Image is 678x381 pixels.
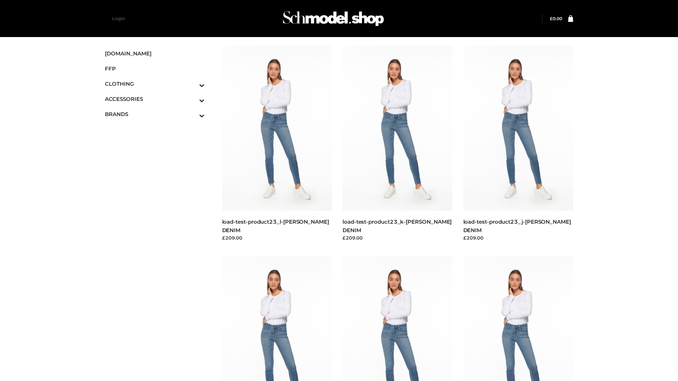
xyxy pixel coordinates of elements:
a: load-test-product23_k-[PERSON_NAME] DENIM [343,218,452,233]
a: BRANDSToggle Submenu [105,107,204,122]
div: £209.00 [343,234,453,241]
div: £209.00 [463,234,573,241]
a: load-test-product23_j-[PERSON_NAME] DENIM [463,218,571,233]
bdi: 0.00 [550,16,562,21]
a: [DOMAIN_NAME] [105,46,204,61]
span: [DOMAIN_NAME] [105,49,204,58]
a: FFP [105,61,204,76]
span: CLOTHING [105,80,204,88]
img: Schmodel Admin 964 [280,5,386,32]
button: Toggle Submenu [180,107,204,122]
span: BRANDS [105,110,204,118]
button: Toggle Submenu [180,91,204,107]
a: CLOTHINGToggle Submenu [105,76,204,91]
span: ACCESSORIES [105,95,204,103]
span: £ [550,16,553,21]
a: load-test-product23_l-[PERSON_NAME] DENIM [222,218,329,233]
div: £209.00 [222,234,332,241]
a: Login [112,16,125,21]
a: £0.00 [550,16,562,21]
span: FFP [105,65,204,73]
a: ACCESSORIESToggle Submenu [105,91,204,107]
button: Toggle Submenu [180,76,204,91]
